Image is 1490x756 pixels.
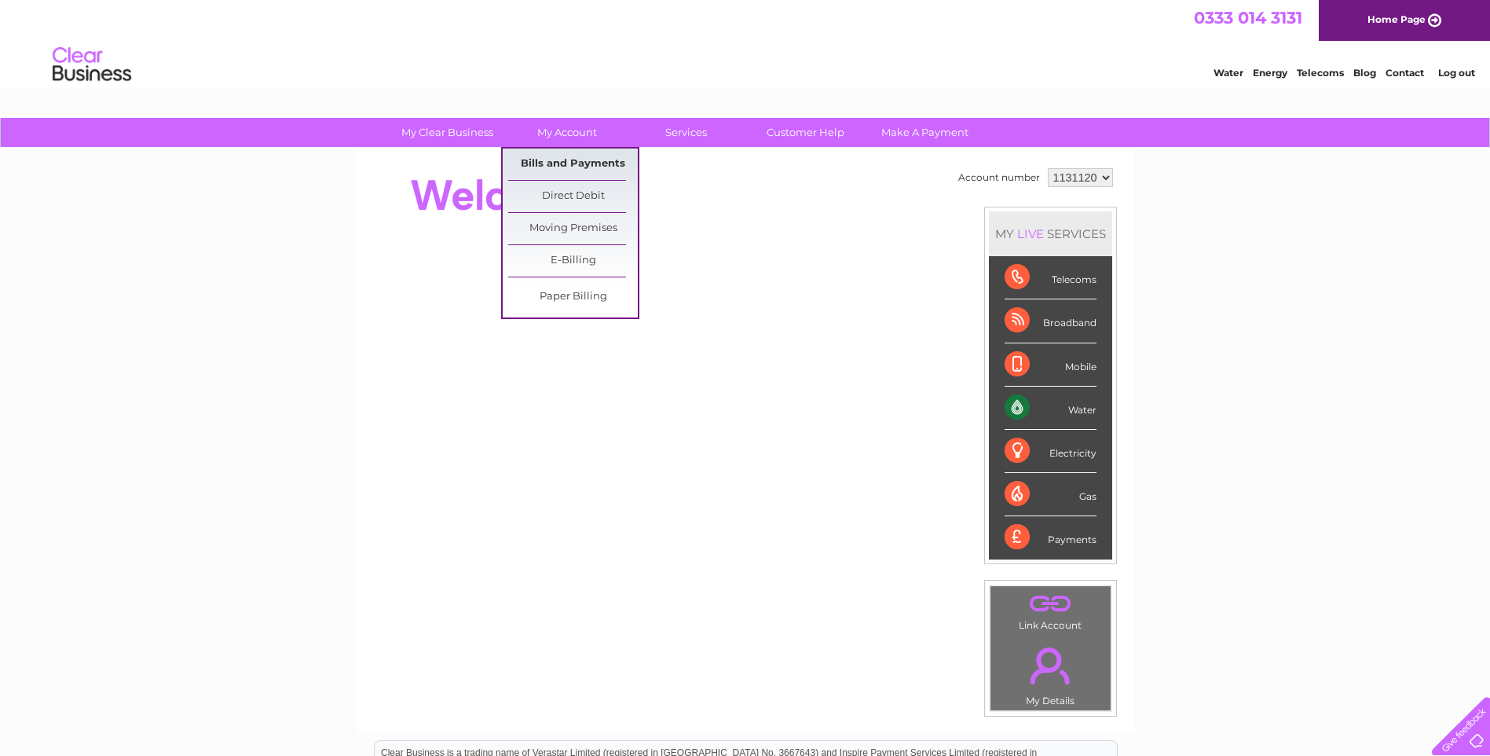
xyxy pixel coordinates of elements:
[1005,299,1096,343] div: Broadband
[1005,516,1096,559] div: Payments
[741,118,870,147] a: Customer Help
[502,118,632,147] a: My Account
[383,118,512,147] a: My Clear Business
[1005,387,1096,430] div: Water
[1253,67,1287,79] a: Energy
[1214,67,1243,79] a: Water
[1438,67,1475,79] a: Log out
[621,118,751,147] a: Services
[508,281,638,313] a: Paper Billing
[1005,473,1096,516] div: Gas
[1297,67,1344,79] a: Telecoms
[1194,8,1302,28] a: 0333 014 3131
[994,638,1107,693] a: .
[1005,430,1096,473] div: Electricity
[508,149,638,180] a: Bills and Payments
[52,41,132,89] img: logo.png
[375,9,1117,76] div: Clear Business is a trading name of Verastar Limited (registered in [GEOGRAPHIC_DATA] No. 3667643...
[1005,343,1096,387] div: Mobile
[1014,226,1047,241] div: LIVE
[508,245,638,277] a: E-Billing
[1005,256,1096,299] div: Telecoms
[989,211,1112,256] div: MY SERVICES
[508,213,638,244] a: Moving Premises
[860,118,990,147] a: Make A Payment
[994,590,1107,618] a: .
[1353,67,1376,79] a: Blog
[954,164,1044,191] td: Account number
[508,181,638,212] a: Direct Debit
[1386,67,1424,79] a: Contact
[990,634,1111,711] td: My Details
[990,585,1111,635] td: Link Account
